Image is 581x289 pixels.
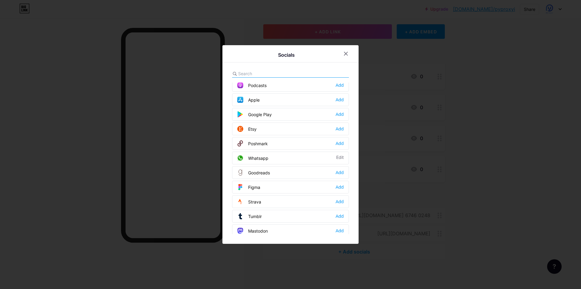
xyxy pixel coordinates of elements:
div: Add [336,228,344,234]
div: Apple [237,97,260,103]
div: Figma [237,184,260,190]
input: Search [238,70,305,77]
div: Add [336,199,344,205]
div: Strava [237,199,261,205]
div: Add [336,170,344,176]
div: Add [336,126,344,132]
div: Etsy [237,126,257,132]
div: Whatsapp [237,155,268,161]
div: Socials [278,51,295,59]
div: Add [336,82,344,88]
div: Podcasts [237,82,267,88]
div: Tumblr [237,213,262,219]
div: Google Play [237,111,272,117]
div: Poshmark [237,140,268,146]
div: Add [336,184,344,190]
div: Add [336,111,344,117]
div: Edit [336,155,344,161]
div: Add [336,140,344,146]
div: Goodreads [237,170,270,176]
div: Mastodon [237,228,268,234]
div: Add [336,213,344,219]
div: Add [336,97,344,103]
